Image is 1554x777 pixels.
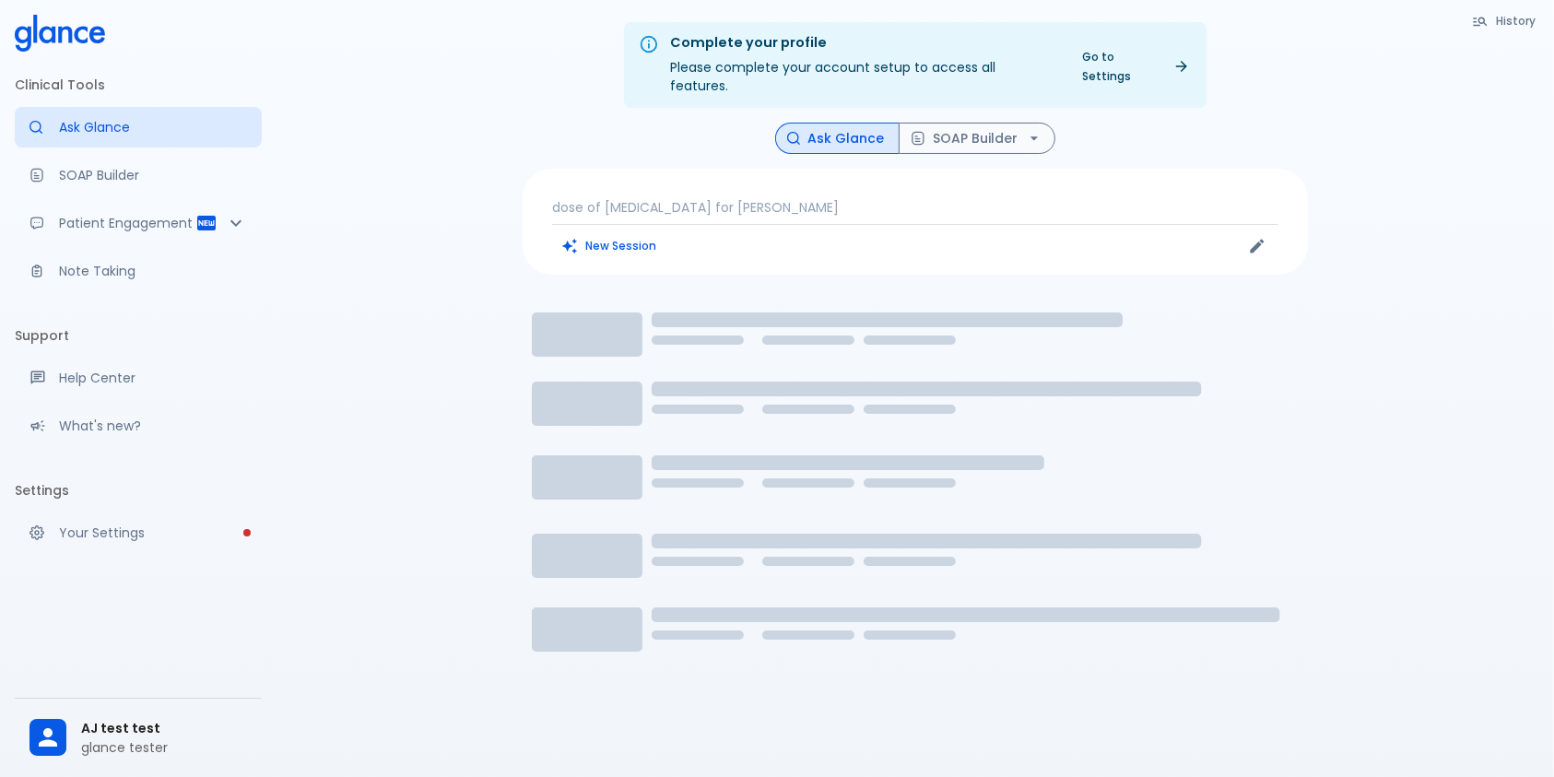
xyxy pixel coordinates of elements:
[59,262,247,280] p: Note Taking
[775,123,900,155] button: Ask Glance
[15,706,262,770] div: AJ test testglance tester
[15,251,262,291] a: Advanced note-taking
[59,118,247,136] p: Ask Glance
[15,468,262,512] li: Settings
[59,214,195,232] p: Patient Engagement
[15,155,262,195] a: Docugen: Compose a clinical documentation in seconds
[552,198,1278,217] p: dose of [MEDICAL_DATA] for [PERSON_NAME]
[552,232,667,259] button: Clears all inputs and results.
[15,107,262,147] a: Moramiz: Find ICD10AM codes instantly
[15,313,262,358] li: Support
[15,63,262,107] li: Clinical Tools
[59,369,247,387] p: Help Center
[59,166,247,184] p: SOAP Builder
[899,123,1055,155] button: SOAP Builder
[1243,232,1271,260] button: Edit
[81,738,247,757] p: glance tester
[670,33,1056,53] div: Complete your profile
[15,512,262,553] a: Please complete account setup
[1071,43,1199,89] a: Go to Settings
[59,524,247,542] p: Your Settings
[15,203,262,243] div: Patient Reports & Referrals
[81,719,247,738] span: AJ test test
[59,417,247,435] p: What's new?
[1463,7,1547,34] button: History
[670,28,1056,102] div: Please complete your account setup to access all features.
[15,406,262,446] div: Recent updates and feature releases
[15,358,262,398] a: Get help from our support team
